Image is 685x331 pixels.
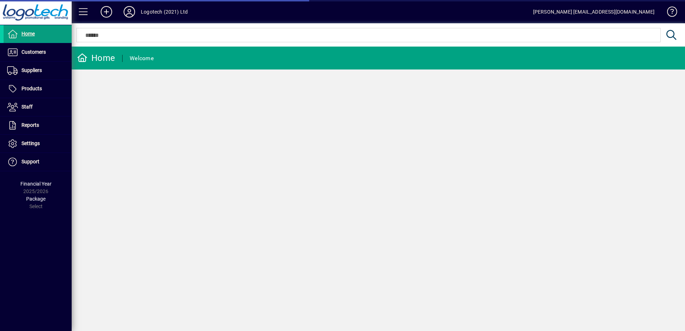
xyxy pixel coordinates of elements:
span: Settings [21,140,40,146]
a: Support [4,153,72,171]
button: Add [95,5,118,18]
span: Package [26,196,45,202]
a: Settings [4,135,72,153]
a: Knowledge Base [662,1,676,25]
span: Reports [21,122,39,128]
div: Logotech (2021) Ltd [141,6,188,18]
a: Suppliers [4,62,72,80]
span: Products [21,86,42,91]
a: Reports [4,116,72,134]
div: Welcome [130,53,154,64]
span: Staff [21,104,33,110]
span: Support [21,159,39,164]
span: Customers [21,49,46,55]
button: Profile [118,5,141,18]
a: Customers [4,43,72,61]
span: Home [21,31,35,37]
span: Suppliers [21,67,42,73]
a: Staff [4,98,72,116]
a: Products [4,80,72,98]
span: Financial Year [20,181,52,187]
div: [PERSON_NAME] [EMAIL_ADDRESS][DOMAIN_NAME] [533,6,655,18]
div: Home [77,52,115,64]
